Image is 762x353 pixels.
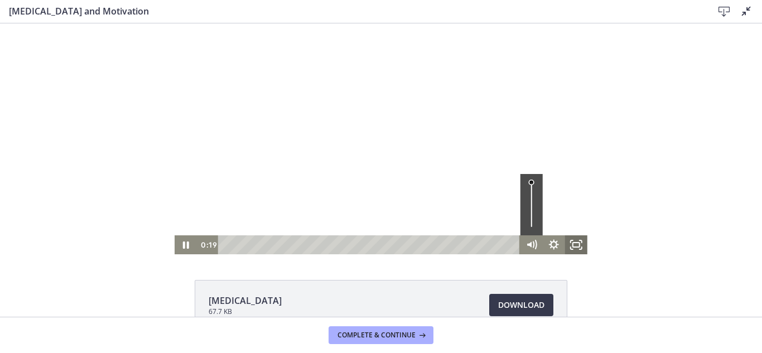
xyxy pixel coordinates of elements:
[543,213,565,232] button: Show settings menu
[226,213,515,232] div: Playbar
[337,331,416,340] span: Complete & continue
[520,152,543,213] div: Volume
[9,4,695,18] h3: [MEDICAL_DATA] and Motivation
[209,307,282,316] span: 67.7 KB
[209,294,282,307] span: [MEDICAL_DATA]
[175,213,197,232] button: Pause
[489,294,553,316] a: Download
[498,298,544,312] span: Download
[565,213,587,232] button: Fullscreen
[520,213,543,232] button: Mute
[329,326,433,344] button: Complete & continue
